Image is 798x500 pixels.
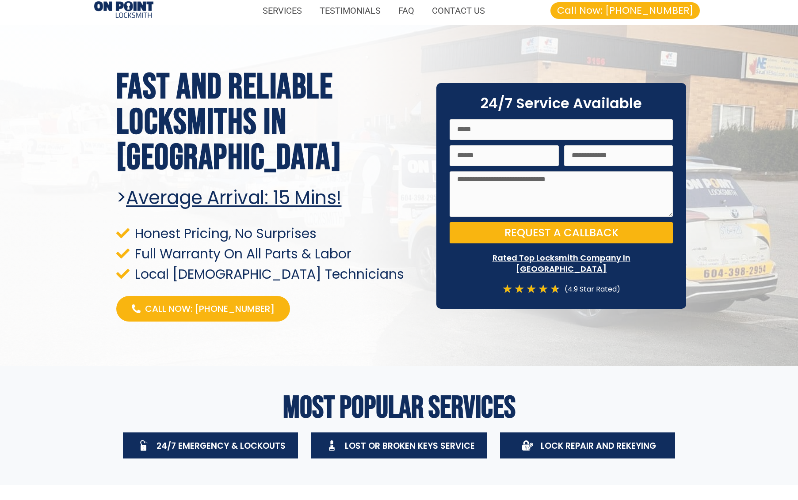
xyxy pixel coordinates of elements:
span: Lost Or Broken Keys Service [345,440,475,452]
span: Local [DEMOGRAPHIC_DATA] Technicians [133,268,404,280]
span: 24/7 Emergency & Lockouts [157,440,286,452]
h2: 24/7 Service Available [450,96,673,110]
h2: > [116,187,424,209]
span: Lock Repair And Rekeying [541,440,656,452]
span: Call Now: [PHONE_NUMBER] [557,6,693,15]
span: Call Now: [PHONE_NUMBER] [145,303,275,315]
i: ★ [550,283,560,295]
span: Full Warranty On All Parts & Labor [133,248,351,260]
a: TESTIMONIALS [311,0,389,21]
a: SERVICES [254,0,311,21]
button: Request a Callback [450,222,673,243]
i: ★ [526,283,536,295]
a: Call Now: [PHONE_NUMBER] [116,296,290,322]
div: (4.9 Star Rated) [560,283,620,295]
u: Average arrival: 15 Mins! [126,185,342,211]
span: Request a Callback [504,227,619,238]
img: Locksmiths Locations 1 [94,1,153,19]
h1: Fast and Reliable Locksmiths In [GEOGRAPHIC_DATA] [116,70,424,176]
div: 4.7/5 [502,283,560,295]
h2: Most Popular Services [116,393,682,424]
span: Honest Pricing, No Surprises [133,227,317,239]
i: ★ [502,283,512,295]
p: Rated Top Locksmith Company In [GEOGRAPHIC_DATA] [450,252,673,274]
a: CONTACT US [423,0,494,21]
nav: Menu [162,0,494,21]
a: FAQ [389,0,423,21]
form: On Point Locksmith Victoria Form [450,119,673,249]
i: ★ [514,283,524,295]
i: ★ [538,283,548,295]
a: Call Now: [PHONE_NUMBER] [550,2,700,19]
